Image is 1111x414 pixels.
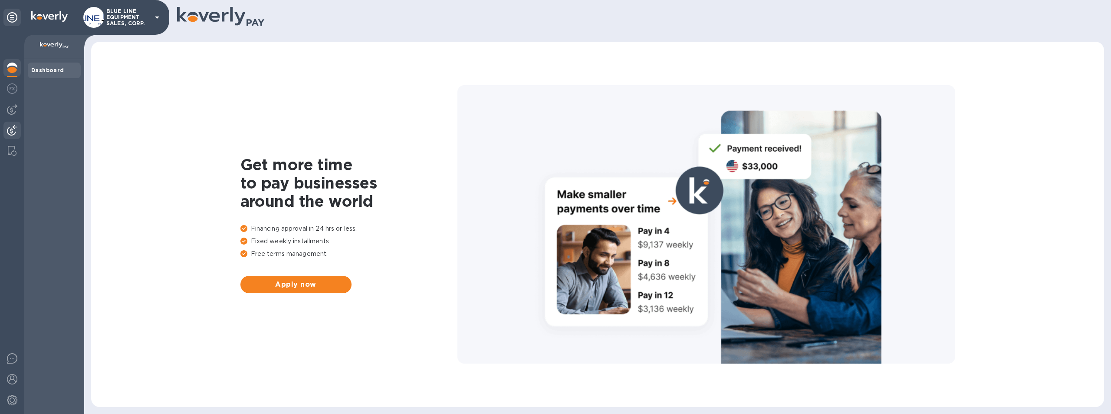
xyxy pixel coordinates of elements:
[31,67,64,73] b: Dashboard
[240,276,352,293] button: Apply now
[240,249,457,258] p: Free terms management.
[240,224,457,233] p: Financing approval in 24 hrs or less.
[3,9,21,26] div: Unpin categories
[7,83,17,94] img: Foreign exchange
[31,11,68,22] img: Logo
[240,156,457,210] h1: Get more time to pay businesses around the world
[240,237,457,246] p: Fixed weekly installments.
[247,279,345,290] span: Apply now
[106,8,150,26] p: BLUE LINE EQUIPMENT SALES, CORP.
